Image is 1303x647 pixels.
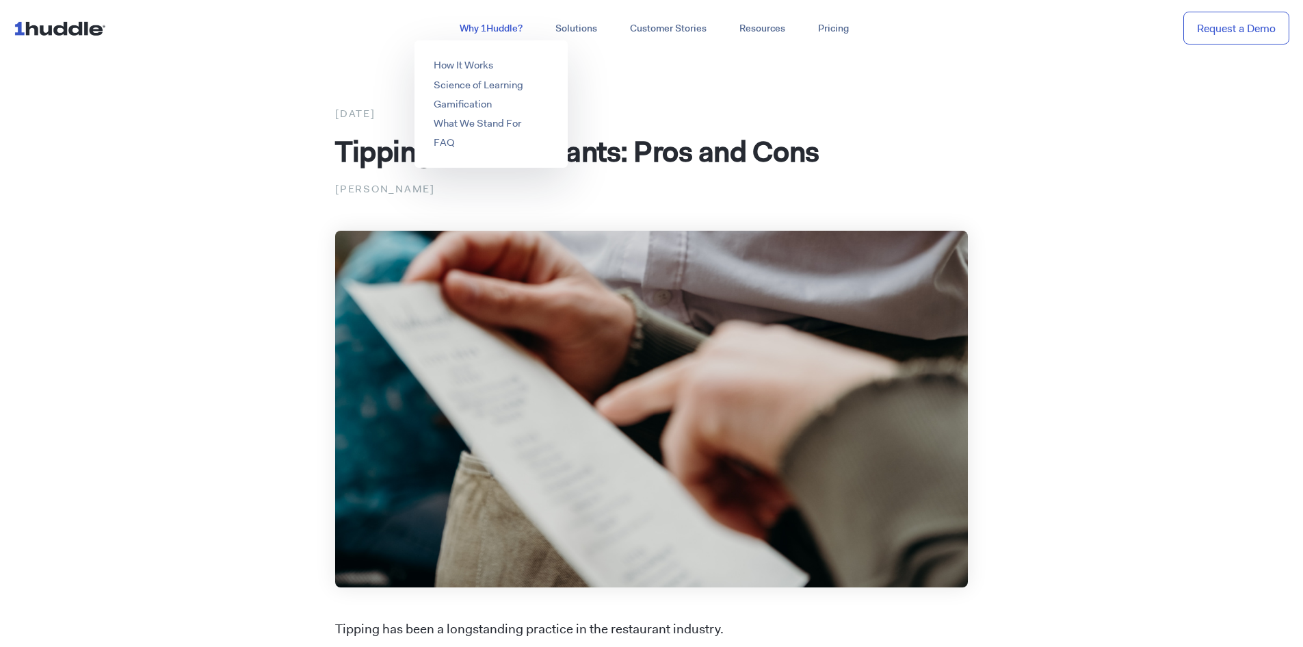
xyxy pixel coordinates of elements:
[434,97,492,111] a: Gamification
[335,132,819,170] span: Tipping in Restaurants: Pros and Cons
[539,16,614,41] a: Solutions
[434,78,523,92] a: Science of Learning
[1183,12,1289,45] a: Request a Demo
[443,16,539,41] a: Why 1Huddle?
[335,180,968,198] p: [PERSON_NAME]
[723,16,802,41] a: Resources
[335,620,968,639] p: Tipping has been a longstanding practice in the restaurant industry.
[434,58,493,72] a: How It Works
[14,15,111,41] img: ...
[434,136,454,149] a: FAQ
[335,105,968,123] div: [DATE]
[802,16,865,41] a: Pricing
[614,16,723,41] a: Customer Stories
[434,116,521,130] a: What We Stand For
